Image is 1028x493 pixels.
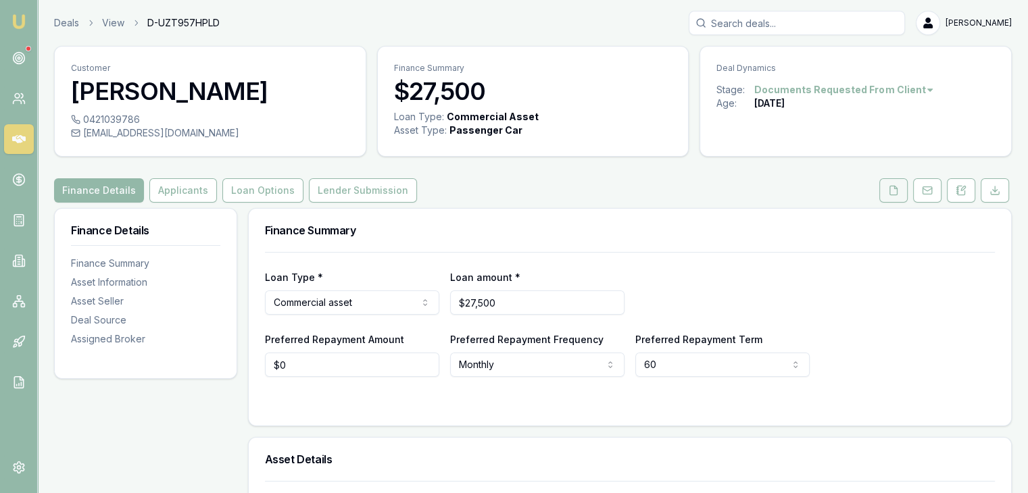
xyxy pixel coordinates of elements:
[71,257,220,270] div: Finance Summary
[394,63,672,74] p: Finance Summary
[71,225,220,236] h3: Finance Details
[265,271,323,283] label: Loan Type *
[449,124,522,137] div: Passenger Car
[222,178,303,203] button: Loan Options
[394,110,444,124] div: Loan Type:
[716,83,754,97] div: Stage:
[716,97,754,110] div: Age:
[54,16,79,30] a: Deals
[71,63,349,74] p: Customer
[946,18,1012,28] span: [PERSON_NAME]
[71,126,349,140] div: [EMAIL_ADDRESS][DOMAIN_NAME]
[147,16,220,30] span: D-UZT957HPLD
[447,110,539,124] div: Commercial Asset
[265,334,404,345] label: Preferred Repayment Amount
[754,97,785,110] div: [DATE]
[265,353,439,377] input: $
[265,454,995,465] h3: Asset Details
[450,334,604,345] label: Preferred Repayment Frequency
[309,178,417,203] button: Lender Submission
[716,63,995,74] p: Deal Dynamics
[71,113,349,126] div: 0421039786
[11,14,27,30] img: emu-icon-u.png
[71,294,220,308] div: Asset Seller
[265,225,995,236] h3: Finance Summary
[54,16,220,30] nav: breadcrumb
[450,290,625,315] input: $
[54,178,147,203] a: Finance Details
[306,178,420,203] a: Lender Submission
[54,178,144,203] button: Finance Details
[149,178,217,203] button: Applicants
[394,78,672,105] h3: $27,500
[71,332,220,346] div: Assigned Broker
[71,313,220,327] div: Deal Source
[635,334,762,345] label: Preferred Repayment Term
[450,271,520,283] label: Loan amount *
[220,178,306,203] a: Loan Options
[754,83,935,97] button: Documents Requested From Client
[689,11,905,35] input: Search deals
[147,178,220,203] a: Applicants
[394,124,447,137] div: Asset Type :
[71,78,349,105] h3: [PERSON_NAME]
[102,16,124,30] a: View
[71,276,220,289] div: Asset Information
